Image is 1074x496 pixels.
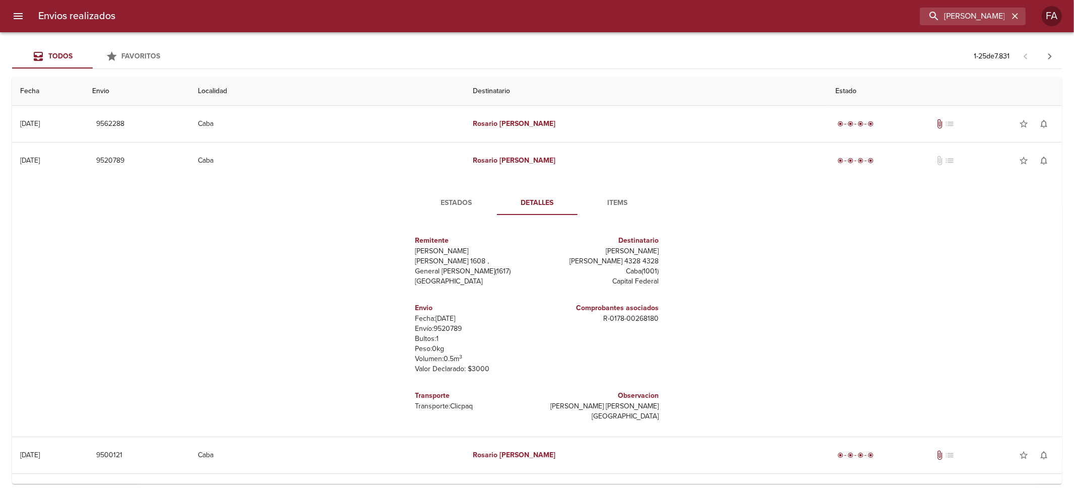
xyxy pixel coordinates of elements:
[190,106,465,142] td: Caba
[935,119,945,129] span: Tiene documentos adjuntos
[190,143,465,179] td: Caba
[541,256,659,266] p: [PERSON_NAME] 4328 4328
[415,276,533,287] p: [GEOGRAPHIC_DATA]
[1039,450,1049,460] span: notifications_none
[935,450,945,460] span: Tiene documentos adjuntos
[20,451,40,459] div: [DATE]
[868,121,874,127] span: radio_button_checked
[1014,114,1034,134] button: Agregar a favoritos
[920,8,1009,25] input: buscar
[12,44,173,68] div: Tabs Envios
[20,156,40,165] div: [DATE]
[473,451,497,459] em: Rosario
[541,276,659,287] p: Capital Federal
[96,118,124,130] span: 9562288
[541,401,659,421] p: [PERSON_NAME] [PERSON_NAME] [GEOGRAPHIC_DATA]
[835,156,876,166] div: Entregado
[499,156,555,165] em: [PERSON_NAME]
[96,155,124,167] span: 9520789
[190,437,465,473] td: Caba
[945,450,955,460] span: No tiene pedido asociado
[20,119,40,128] div: [DATE]
[1034,114,1054,134] button: Activar notificaciones
[835,119,876,129] div: Entregado
[416,191,658,215] div: Tabs detalle de guia
[499,451,555,459] em: [PERSON_NAME]
[868,158,874,164] span: radio_button_checked
[415,344,533,354] p: Peso: 0 kg
[415,314,533,324] p: Fecha: [DATE]
[1034,151,1054,171] button: Activar notificaciones
[92,446,126,465] button: 9500121
[84,77,190,106] th: Envio
[499,119,555,128] em: [PERSON_NAME]
[1014,151,1034,171] button: Agregar a favoritos
[415,303,533,314] h6: Envio
[415,354,533,364] p: Volumen: 0.5 m
[6,4,30,28] button: menu
[473,156,497,165] em: Rosario
[868,452,874,458] span: radio_button_checked
[945,119,955,129] span: list
[1042,6,1062,26] div: FA
[92,152,128,170] button: 9520789
[1014,445,1034,465] button: Agregar a favoritos
[1019,119,1029,129] span: star_border
[92,115,128,133] button: 9562288
[465,77,827,106] th: Destinatario
[503,197,571,209] span: Detalles
[415,334,533,344] p: Bultos: 1
[1019,450,1029,460] span: star_border
[415,256,533,266] p: [PERSON_NAME] 1608 ,
[48,52,73,60] span: Todos
[541,235,659,246] h6: Destinatario
[541,246,659,256] p: [PERSON_NAME]
[415,235,533,246] h6: Remitente
[837,158,843,164] span: radio_button_checked
[1038,44,1062,68] span: Pagina siguiente
[935,156,945,166] span: No tiene documentos adjuntos
[1039,119,1049,129] span: notifications_none
[1039,156,1049,166] span: notifications_none
[541,266,659,276] p: Caba ( 1001 )
[415,246,533,256] p: [PERSON_NAME]
[38,8,115,24] h6: Envios realizados
[1034,445,1054,465] button: Activar notificaciones
[1014,51,1038,61] span: Pagina anterior
[857,158,864,164] span: radio_button_checked
[847,452,853,458] span: radio_button_checked
[460,353,463,360] sup: 3
[541,390,659,401] h6: Observacion
[12,77,84,106] th: Fecha
[473,119,497,128] em: Rosario
[415,390,533,401] h6: Transporte
[122,52,161,60] span: Favoritos
[857,121,864,127] span: radio_button_checked
[190,77,465,106] th: Localidad
[96,449,122,462] span: 9500121
[827,77,1062,106] th: Estado
[847,158,853,164] span: radio_button_checked
[835,450,876,460] div: Entregado
[541,303,659,314] h6: Comprobantes asociados
[541,314,659,324] p: R - 0178 - 00268180
[422,197,491,209] span: Estados
[1019,156,1029,166] span: star_border
[847,121,853,127] span: radio_button_checked
[415,324,533,334] p: Envío: 9520789
[837,452,843,458] span: radio_button_checked
[945,156,955,166] span: No tiene pedido asociado
[584,197,652,209] span: Items
[857,452,864,458] span: radio_button_checked
[415,364,533,374] p: Valor Declarado: $ 3000
[415,266,533,276] p: General [PERSON_NAME] ( 1617 )
[974,51,1010,61] p: 1 - 25 de 7.831
[837,121,843,127] span: radio_button_checked
[415,401,533,411] p: Transporte: Clicpaq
